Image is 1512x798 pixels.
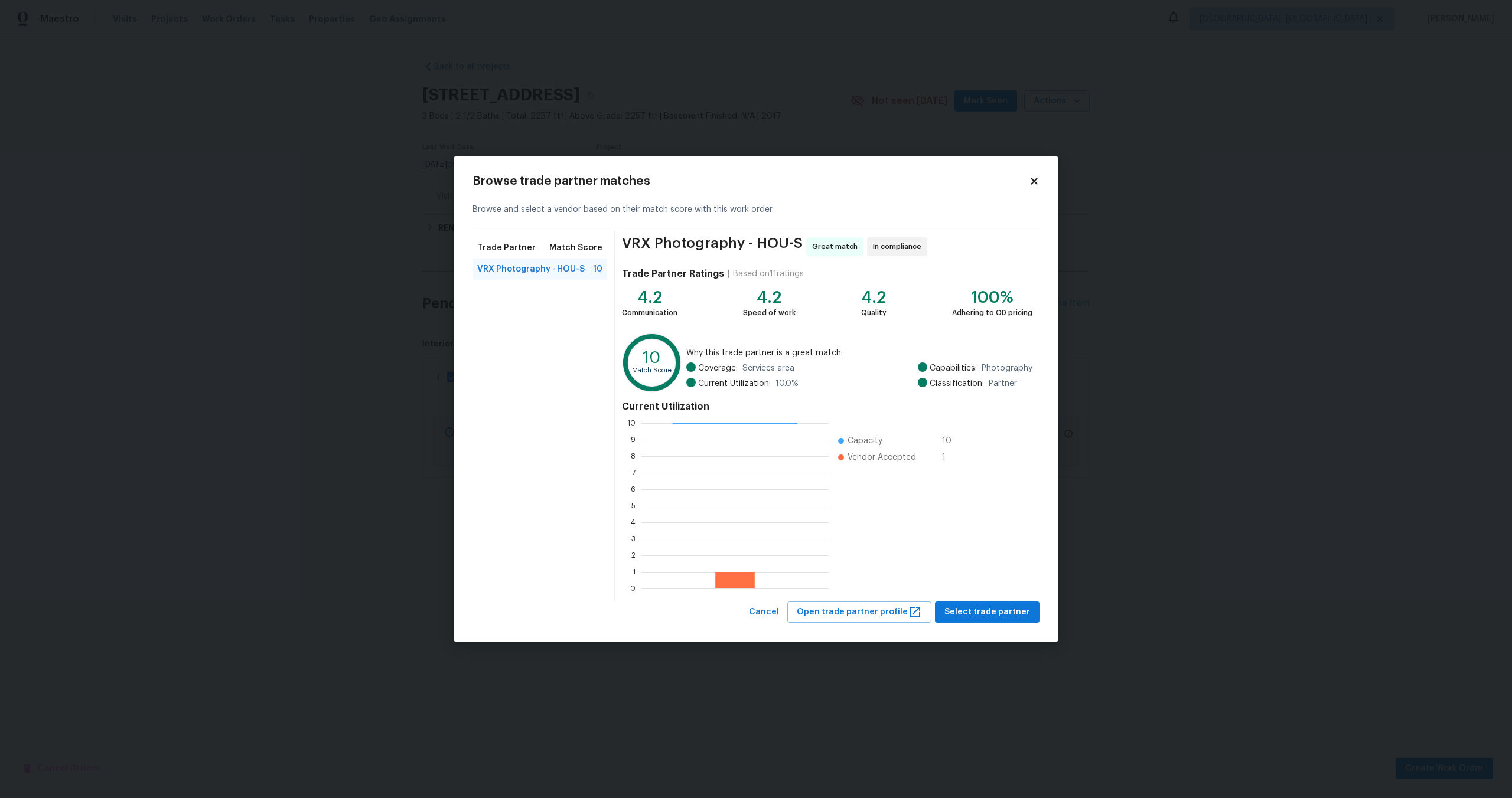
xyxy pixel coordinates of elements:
[633,568,636,575] text: 1
[593,263,602,275] span: 10
[848,452,916,463] span: Vendor Accepted
[733,268,804,280] div: Based on 11 ratings
[477,263,585,275] span: VRX Photography - HOU-S
[631,452,636,459] text: 8
[775,378,799,390] span: 10.0 %
[630,584,636,591] text: 0
[631,485,636,492] text: 6
[989,378,1017,390] span: Partner
[631,518,636,525] text: 4
[472,175,1029,187] h2: Browse trade partner matches
[873,241,926,253] span: In compliance
[686,347,1032,359] span: Why this trade partner is a great match:
[942,435,961,447] span: 10
[797,605,922,620] span: Open trade partner profile
[848,435,882,447] span: Capacity
[861,292,887,303] div: 4.2
[477,242,536,254] span: Trade Partner
[930,362,977,374] span: Capabilities:
[952,292,1032,303] div: 100%
[942,452,961,463] span: 1
[631,436,636,443] text: 9
[631,535,636,542] text: 3
[743,307,796,319] div: Speed of work
[744,601,784,623] button: Cancel
[982,362,1032,374] span: Photography
[632,469,636,476] text: 7
[631,502,636,509] text: 5
[724,268,733,280] div: |
[743,292,796,303] div: 4.2
[698,362,738,374] span: Coverage:
[472,189,1039,230] div: Browse and select a vendor based on their match score with this work order.
[944,605,1030,620] span: Select trade partner
[622,268,724,280] h4: Trade Partner Ratings
[549,242,602,254] span: Match Score
[742,362,794,374] span: Services area
[622,401,1032,413] h4: Current Utilization
[627,419,636,426] text: 10
[787,601,931,623] button: Open trade partner profile
[631,551,636,558] text: 2
[622,237,803,256] span: VRX Photography - HOU-S
[861,307,887,319] div: Quality
[643,349,661,365] text: 10
[749,605,779,620] span: Cancel
[698,378,771,390] span: Current Utilization:
[622,307,677,319] div: Communication
[622,292,677,303] div: 4.2
[930,378,984,390] span: Classification:
[952,307,1032,319] div: Adhering to OD pricing
[632,367,672,374] text: Match Score
[812,241,862,253] span: Great match
[935,601,1039,623] button: Select trade partner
